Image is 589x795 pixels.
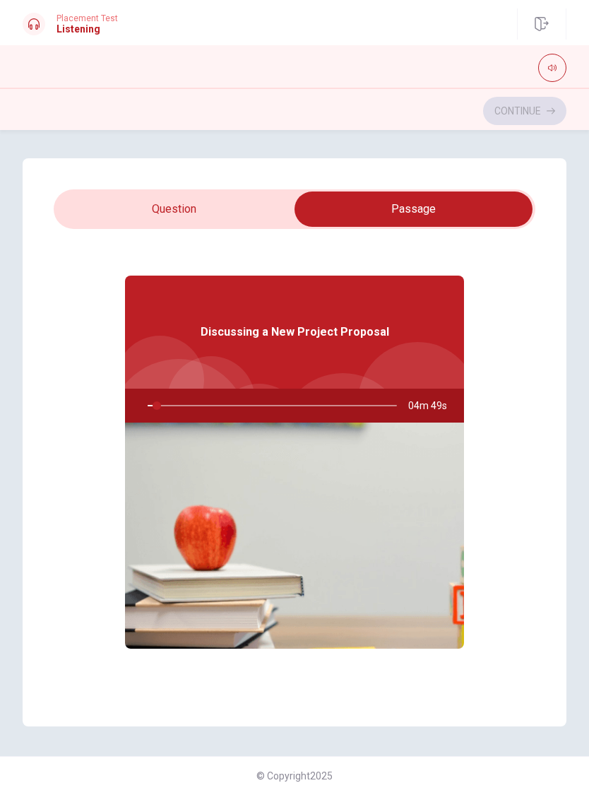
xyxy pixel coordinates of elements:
[125,423,464,649] img: Discussing a New Project Proposal
[408,389,458,423] span: 04m 49s
[56,23,118,35] h1: Listening
[201,324,389,341] span: Discussing a New Project Proposal
[56,13,118,23] span: Placement Test
[256,770,333,782] span: © Copyright 2025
